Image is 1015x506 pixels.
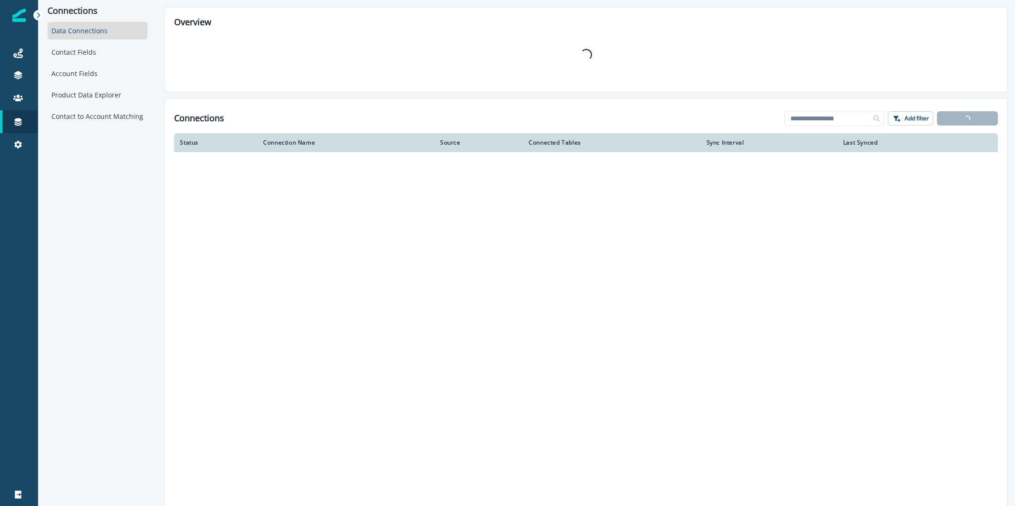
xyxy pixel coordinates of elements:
p: Connections [48,6,148,16]
img: Inflection [12,9,26,22]
div: Data Connections [48,22,148,39]
div: Connected Tables [529,139,695,146]
div: Connection Name [263,139,429,146]
h2: Overview [174,17,998,28]
h1: Connections [174,113,224,124]
div: Account Fields [48,65,148,82]
div: Contact Fields [48,43,148,61]
div: Product Data Explorer [48,86,148,104]
p: Add filter [905,115,929,122]
button: Add filter [888,111,933,126]
div: Last Synced [843,139,960,146]
div: Status [180,139,252,146]
div: Source [440,139,517,146]
div: Contact to Account Matching [48,107,148,125]
div: Sync Interval [707,139,832,146]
